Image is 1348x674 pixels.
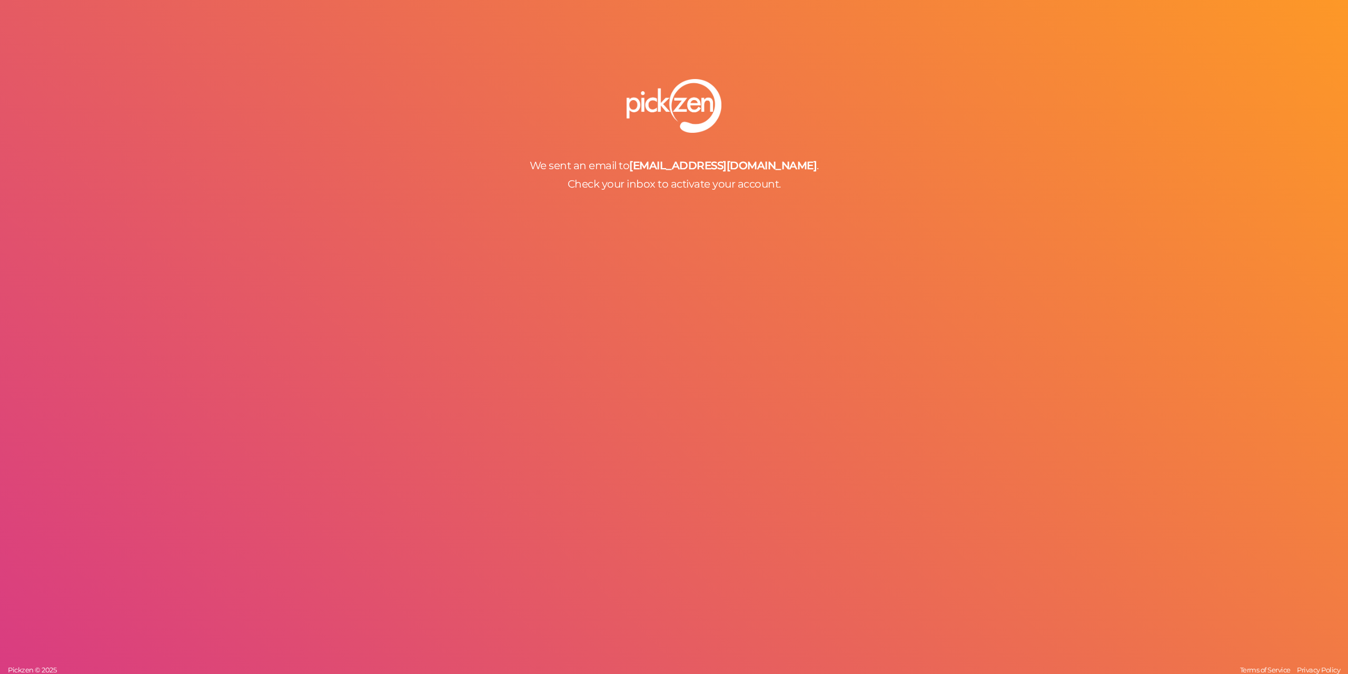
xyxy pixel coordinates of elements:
[5,666,59,674] a: Pickzen © 2025
[817,159,819,172] span: .
[627,79,721,133] img: pz-logo-white.png
[1240,666,1291,674] span: Terms of Service
[1237,666,1293,674] a: Terms of Service
[1294,666,1343,674] a: Privacy Policy
[629,159,817,172] b: [EMAIL_ADDRESS][DOMAIN_NAME]
[530,159,630,172] span: We sent an email to
[1297,666,1340,674] span: Privacy Policy
[568,178,781,190] span: Check your inbox to activate your account.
